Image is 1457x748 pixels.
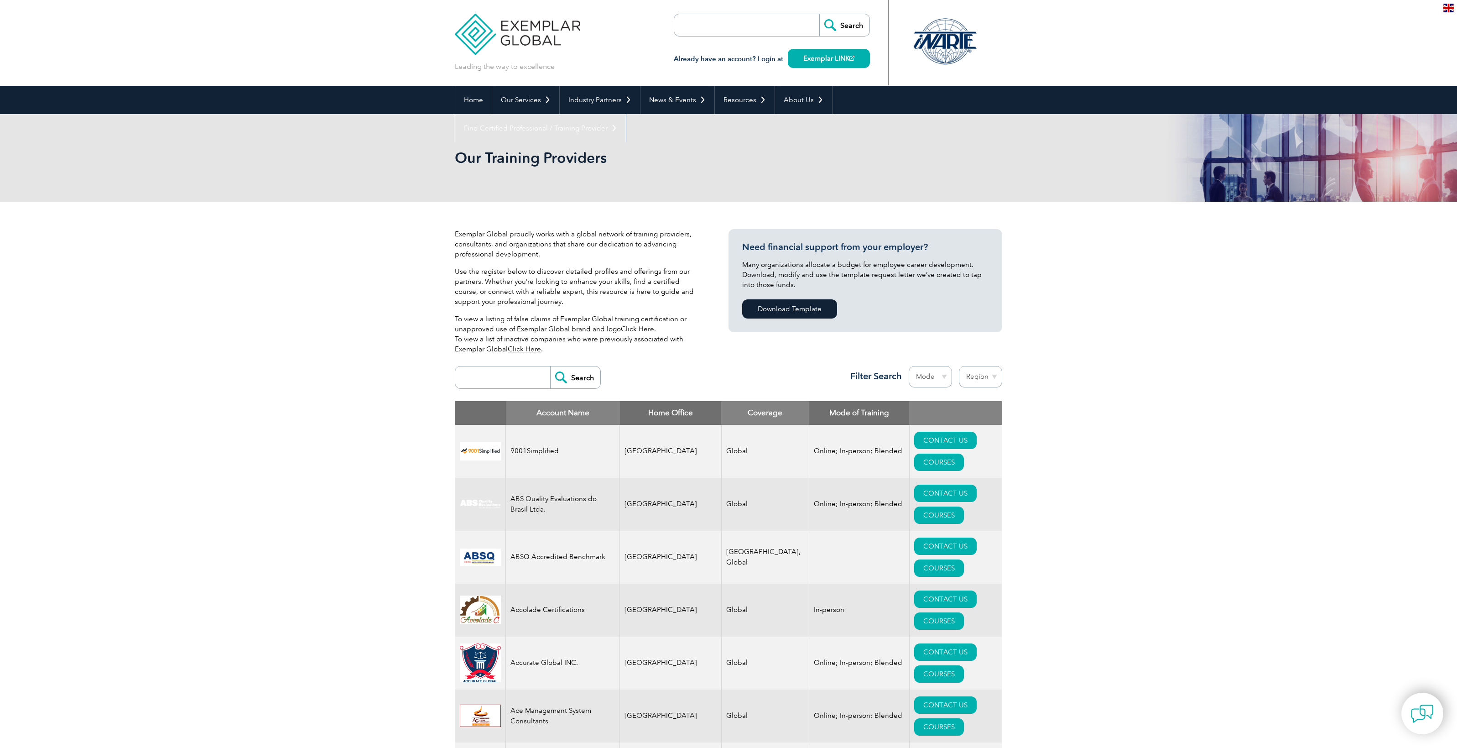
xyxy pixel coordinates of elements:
[460,499,501,509] img: c92924ac-d9bc-ea11-a814-000d3a79823d-logo.jpg
[721,584,809,637] td: Global
[506,584,620,637] td: Accolade Certifications
[460,705,501,727] img: 306afd3c-0a77-ee11-8179-000d3ae1ac14-logo.jpg
[775,86,832,114] a: About Us
[845,371,902,382] h3: Filter Search
[455,267,701,307] p: Use the register below to discover detailed profiles and offerings from our partners. Whether you...
[914,696,977,714] a: CONTACT US
[455,86,492,114] a: Home
[914,718,964,736] a: COURSES
[721,425,809,478] td: Global
[721,478,809,531] td: Global
[742,260,989,290] p: Many organizations allocate a budget for employee career development. Download, modify and use th...
[721,637,809,690] td: Global
[914,643,977,661] a: CONTACT US
[455,229,701,259] p: Exemplar Global proudly works with a global network of training providers, consultants, and organ...
[788,49,870,68] a: Exemplar LINK
[809,584,909,637] td: In-person
[742,241,989,253] h3: Need financial support from your employer?
[715,86,775,114] a: Resources
[914,485,977,502] a: CONTACT US
[506,478,620,531] td: ABS Quality Evaluations do Brasil Ltda.
[809,401,909,425] th: Mode of Training: activate to sort column ascending
[621,325,654,333] a: Click Here
[492,86,559,114] a: Our Services
[620,637,722,690] td: [GEOGRAPHIC_DATA]
[620,531,722,584] td: [GEOGRAPHIC_DATA]
[640,86,714,114] a: News & Events
[721,401,809,425] th: Coverage: activate to sort column ascending
[909,401,1002,425] th: : activate to sort column ascending
[809,637,909,690] td: Online; In-person; Blended
[506,637,620,690] td: Accurate Global INC.
[914,612,964,630] a: COURSES
[620,690,722,743] td: [GEOGRAPHIC_DATA]
[506,401,620,425] th: Account Name: activate to sort column descending
[914,591,977,608] a: CONTACT US
[742,299,837,319] a: Download Template
[1443,4,1454,12] img: en
[809,478,909,531] td: Online; In-person; Blended
[455,62,555,72] p: Leading the way to excellence
[620,401,722,425] th: Home Office: activate to sort column ascending
[506,531,620,584] td: ABSQ Accredited Benchmark
[849,56,854,61] img: open_square.png
[460,643,501,683] img: a034a1f6-3919-f011-998a-0022489685a1-logo.png
[455,114,626,142] a: Find Certified Professional / Training Provider
[506,425,620,478] td: 9001Simplified
[620,425,722,478] td: [GEOGRAPHIC_DATA]
[460,442,501,460] img: 37c9c059-616f-eb11-a812-002248153038-logo.png
[914,538,977,555] a: CONTACT US
[819,14,869,36] input: Search
[1411,702,1434,725] img: contact-chat.png
[508,345,541,353] a: Click Here
[560,86,640,114] a: Industry Partners
[460,549,501,566] img: cc24547b-a6e0-e911-a812-000d3a795b83-logo.png
[914,432,977,449] a: CONTACT US
[550,366,600,388] input: Search
[914,665,964,683] a: COURSES
[460,596,501,624] img: 1a94dd1a-69dd-eb11-bacb-002248159486-logo.jpg
[620,584,722,637] td: [GEOGRAPHIC_DATA]
[620,478,722,531] td: [GEOGRAPHIC_DATA]
[914,454,964,471] a: COURSES
[455,314,701,354] p: To view a listing of false claims of Exemplar Global training certification or unapproved use of ...
[721,531,809,584] td: [GEOGRAPHIC_DATA], Global
[674,53,870,65] h3: Already have an account? Login at
[809,690,909,743] td: Online; In-person; Blended
[455,151,838,165] h2: Our Training Providers
[809,425,909,478] td: Online; In-person; Blended
[914,507,964,524] a: COURSES
[506,690,620,743] td: Ace Management System Consultants
[914,560,964,577] a: COURSES
[721,690,809,743] td: Global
